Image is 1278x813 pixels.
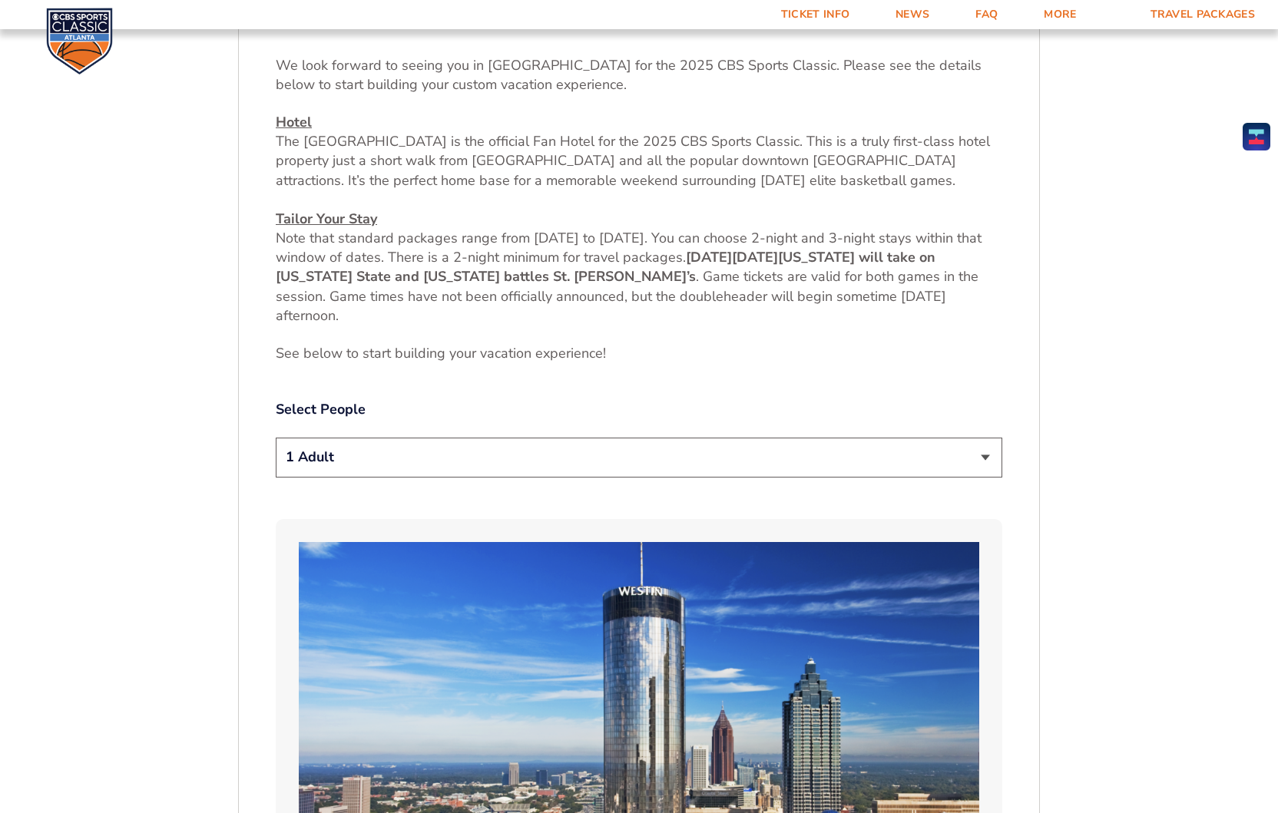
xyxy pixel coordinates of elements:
[276,344,1002,363] p: See below to start building your vacation e
[276,113,312,131] u: Hotel
[276,56,1002,94] p: We look forward to seeing you in [GEOGRAPHIC_DATA] for the 2025 CBS Sports Classic. Please see th...
[276,267,978,324] span: . Game tickets are valid for both games in the session. Game times have not been officially annou...
[276,229,982,266] span: Note that standard packages range from [DATE] to [DATE]. You can choose 2-night and 3-night stays...
[276,248,935,286] strong: [US_STATE] will take on [US_STATE] State and [US_STATE] battles St. [PERSON_NAME]’s
[543,344,606,362] span: xperience!
[276,400,1002,419] label: Select People
[46,8,113,74] img: CBS Sports Classic
[276,132,990,189] span: The [GEOGRAPHIC_DATA] is the official Fan Hotel for the 2025 CBS Sports Classic. This is a truly ...
[686,248,778,266] strong: [DATE][DATE]
[276,210,377,228] u: Tailor Your Stay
